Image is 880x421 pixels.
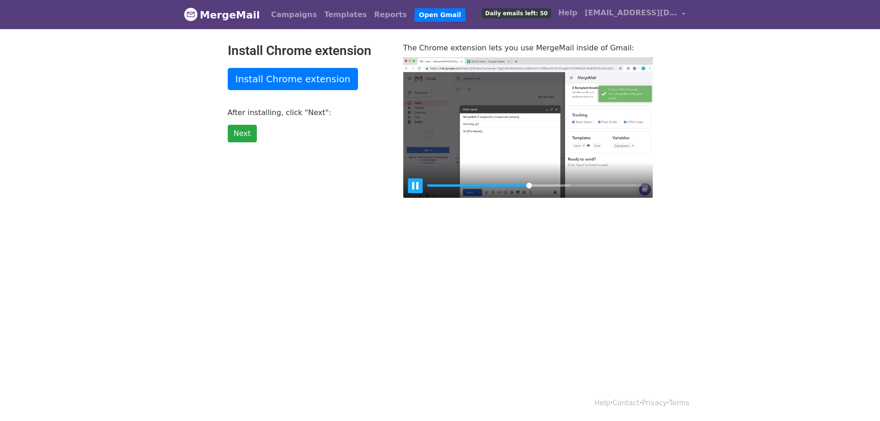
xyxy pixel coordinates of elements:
[228,108,389,117] p: After installing, click "Next":
[228,43,389,59] h2: Install Chrome extension
[321,6,370,24] a: Templates
[834,377,880,421] div: Sohbet Aracı
[414,8,466,22] a: Open Gmail
[482,8,551,18] span: Daily emails left: 50
[834,377,880,421] iframe: Chat Widget
[408,178,423,193] button: Play
[669,399,689,407] a: Terms
[613,399,639,407] a: Contact
[403,43,653,53] p: The Chrome extension lets you use MergeMail inside of Gmail:
[267,6,321,24] a: Campaigns
[228,125,257,142] a: Next
[595,399,610,407] a: Help
[184,7,198,21] img: MergeMail logo
[228,68,358,90] a: Install Chrome extension
[585,7,677,18] span: [EMAIL_ADDRESS][DOMAIN_NAME]
[370,6,411,24] a: Reports
[427,181,648,190] input: Seek
[581,4,689,25] a: [EMAIL_ADDRESS][DOMAIN_NAME]
[555,4,581,22] a: Help
[184,5,260,24] a: MergeMail
[642,399,667,407] a: Privacy
[478,4,554,22] a: Daily emails left: 50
